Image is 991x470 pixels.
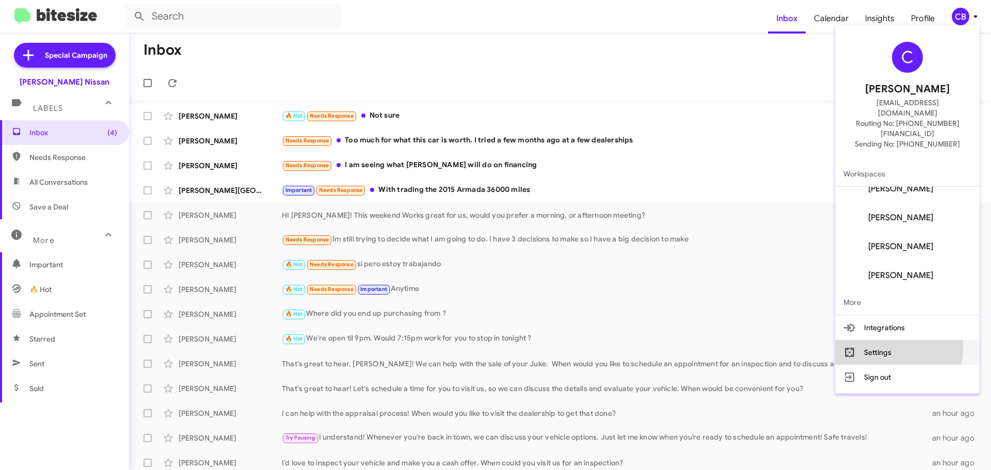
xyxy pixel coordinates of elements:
[868,241,933,252] span: [PERSON_NAME]
[865,81,950,98] span: [PERSON_NAME]
[848,98,967,118] span: [EMAIL_ADDRESS][DOMAIN_NAME]
[868,270,933,281] span: [PERSON_NAME]
[835,365,980,390] button: Sign out
[835,315,980,340] button: Integrations
[835,161,980,186] span: Workspaces
[835,340,980,365] button: Settings
[835,290,980,315] span: More
[868,213,933,223] span: [PERSON_NAME]
[868,184,933,194] span: [PERSON_NAME]
[848,118,967,139] span: Routing No: [PHONE_NUMBER][FINANCIAL_ID]
[855,139,960,149] span: Sending No: [PHONE_NUMBER]
[892,42,923,73] div: C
